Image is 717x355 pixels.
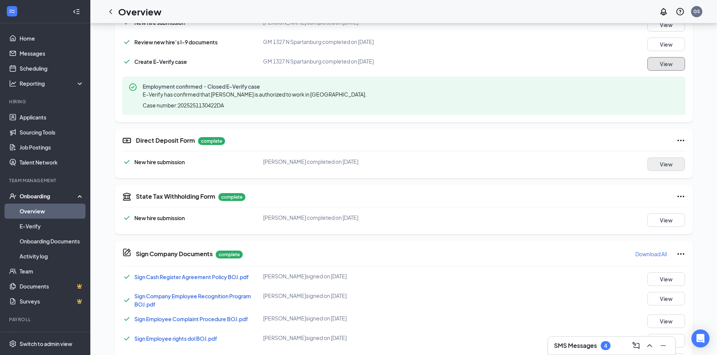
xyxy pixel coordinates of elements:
svg: Checkmark [122,334,131,343]
button: View [647,213,685,227]
div: Switch to admin view [20,340,72,347]
a: Activity log [20,249,84,264]
div: 4 [604,343,607,349]
div: Team Management [9,177,82,184]
h1: Overview [118,5,161,18]
a: Team [20,264,84,279]
svg: QuestionInfo [676,7,685,16]
svg: Analysis [9,80,17,87]
button: ChevronUp [644,340,656,352]
p: complete [198,137,225,145]
a: Sign Company Employee Recognition Program BOJ.pdf [134,293,251,308]
svg: Minimize [659,341,668,350]
button: View [647,18,685,32]
a: Sign Employee Complaint Procedure BOJ.pdf [134,316,248,322]
svg: WorkstreamLogo [8,8,16,15]
p: Download All [635,250,667,258]
h5: Sign Company Documents [136,250,213,258]
svg: Settings [9,340,17,347]
a: SurveysCrown [20,294,84,309]
svg: Notifications [659,7,668,16]
a: Home [20,31,84,46]
span: GM 1327 N Spartanburg completed on [DATE] [263,38,374,45]
p: complete [216,251,243,258]
span: New hire submission [134,159,185,165]
span: E-Verify has confirmed that [PERSON_NAME] is authorized to work in [GEOGRAPHIC_DATA]. [143,91,367,98]
svg: TaxGovernmentIcon [122,192,131,201]
a: PayrollCrown [20,328,84,343]
svg: Ellipses [676,192,685,201]
div: GS [693,8,700,15]
svg: Checkmark [122,57,131,66]
button: View [647,272,685,286]
svg: DirectDepositIcon [122,136,131,145]
button: View [647,38,685,51]
svg: ChevronUp [645,341,654,350]
svg: Checkmark [122,272,131,281]
div: Hiring [9,98,82,105]
button: Minimize [657,340,669,352]
span: Employment confirmed・Closed E-Verify case [143,83,370,90]
a: DocumentsCrown [20,279,84,294]
svg: Checkmark [122,38,131,47]
div: [PERSON_NAME] signed on [DATE] [263,334,451,341]
svg: Checkmark [122,157,131,166]
a: E-Verify [20,219,84,234]
button: ComposeMessage [630,340,642,352]
span: GM 1327 N Spartanburg completed on [DATE] [263,58,374,65]
span: [PERSON_NAME] completed on [DATE] [263,158,358,165]
a: Overview [20,204,84,219]
button: View [647,334,685,347]
button: View [647,314,685,328]
div: Reporting [20,80,84,87]
svg: ComposeMessage [632,341,641,350]
svg: Checkmark [122,296,131,305]
svg: Collapse [73,8,80,15]
span: [PERSON_NAME] completed on [DATE] [263,214,358,221]
p: complete [218,193,245,201]
div: [PERSON_NAME] signed on [DATE] [263,314,451,322]
span: New hire submission [134,215,185,221]
h5: Direct Deposit Form [136,136,195,145]
button: View [647,292,685,305]
span: Case number: 2025251130422DA [143,101,224,109]
svg: Ellipses [676,136,685,145]
a: Sign Cash Register Agreement Policy BOJ.pdf [134,273,249,280]
a: Messages [20,46,84,61]
h5: State Tax Withholding Form [136,192,215,201]
div: Open Intercom Messenger [691,329,709,347]
a: Onboarding Documents [20,234,84,249]
svg: ChevronLeft [106,7,115,16]
button: View [647,157,685,171]
button: View [647,57,685,71]
div: [PERSON_NAME] signed on [DATE] [263,292,451,299]
div: Payroll [9,316,82,323]
svg: CompanyDocumentIcon [122,248,131,257]
a: Job Postings [20,140,84,155]
button: Download All [635,248,667,260]
h3: SMS Messages [554,341,597,350]
span: Create E-Verify case [134,58,187,65]
a: Sourcing Tools [20,125,84,140]
svg: Ellipses [676,249,685,258]
a: Sign Employee rights dol BOJ.pdf [134,335,217,342]
div: [PERSON_NAME] signed on [DATE] [263,272,451,280]
a: Talent Network [20,155,84,170]
svg: Checkmark [122,213,131,222]
svg: CheckmarkCircle [128,83,137,92]
a: Scheduling [20,61,84,76]
a: Applicants [20,110,84,125]
svg: Checkmark [122,314,131,323]
div: Onboarding [20,192,78,200]
svg: UserCheck [9,192,17,200]
span: Review new hire’s I-9 documents [134,39,218,45]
